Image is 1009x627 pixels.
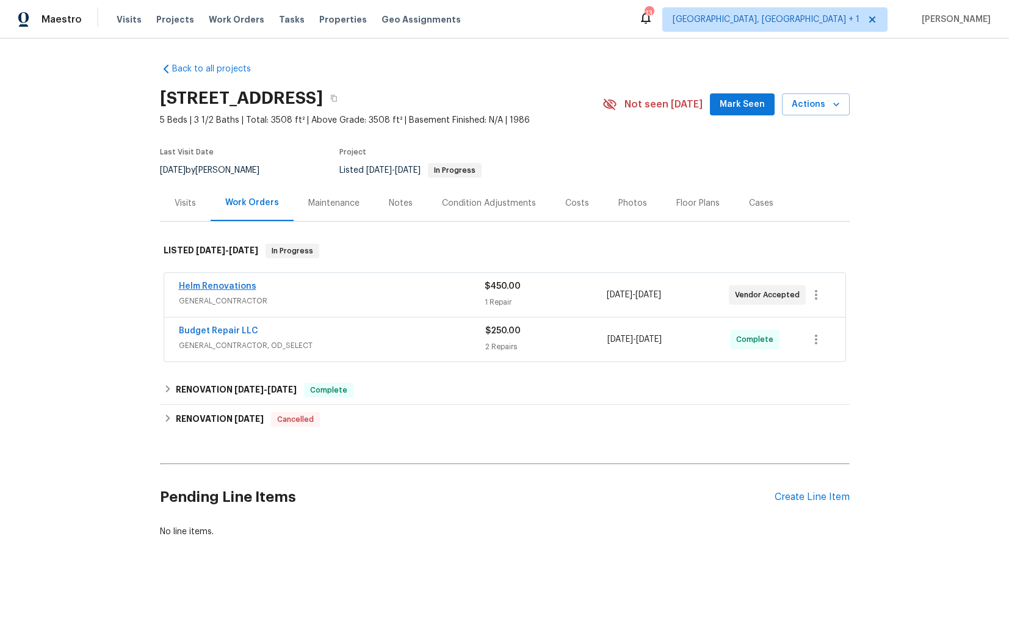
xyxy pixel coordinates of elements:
[645,7,653,20] div: 13
[267,245,318,257] span: In Progress
[442,197,536,209] div: Condition Adjustments
[179,327,258,335] a: Budget Repair LLC
[164,244,258,258] h6: LISTED
[735,289,805,301] span: Vendor Accepted
[179,295,485,307] span: GENERAL_CONTRACTOR
[160,526,850,538] div: No line items.
[160,63,277,75] a: Back to all projects
[160,166,186,175] span: [DATE]
[618,197,647,209] div: Photos
[782,93,850,116] button: Actions
[160,114,602,126] span: 5 Beds | 3 1/2 Baths | Total: 3508 ft² | Above Grade: 3508 ft² | Basement Finished: N/A | 1986
[736,333,778,346] span: Complete
[485,341,608,353] div: 2 Repairs
[565,197,589,209] div: Costs
[635,291,661,299] span: [DATE]
[319,13,367,26] span: Properties
[339,166,482,175] span: Listed
[160,231,850,270] div: LISTED [DATE]-[DATE]In Progress
[160,375,850,405] div: RENOVATION [DATE]-[DATE]Complete
[229,246,258,255] span: [DATE]
[485,282,521,291] span: $450.00
[673,13,859,26] span: [GEOGRAPHIC_DATA], [GEOGRAPHIC_DATA] + 1
[160,92,323,104] h2: [STREET_ADDRESS]
[179,282,256,291] a: Helm Renovations
[485,327,521,335] span: $250.00
[917,13,991,26] span: [PERSON_NAME]
[234,385,297,394] span: -
[429,167,480,174] span: In Progress
[156,13,194,26] span: Projects
[366,166,392,175] span: [DATE]
[225,197,279,209] div: Work Orders
[624,98,703,111] span: Not seen [DATE]
[607,291,632,299] span: [DATE]
[676,197,720,209] div: Floor Plans
[339,148,366,156] span: Project
[160,405,850,434] div: RENOVATION [DATE]Cancelled
[720,97,765,112] span: Mark Seen
[160,163,274,178] div: by [PERSON_NAME]
[775,491,850,503] div: Create Line Item
[366,166,421,175] span: -
[176,412,264,427] h6: RENOVATION
[305,384,352,396] span: Complete
[308,197,360,209] div: Maintenance
[382,13,461,26] span: Geo Assignments
[196,246,258,255] span: -
[792,97,840,112] span: Actions
[389,197,413,209] div: Notes
[485,296,607,308] div: 1 Repair
[42,13,82,26] span: Maestro
[272,413,319,426] span: Cancelled
[636,335,662,344] span: [DATE]
[176,383,297,397] h6: RENOVATION
[234,415,264,423] span: [DATE]
[710,93,775,116] button: Mark Seen
[267,385,297,394] span: [DATE]
[607,333,662,346] span: -
[117,13,142,26] span: Visits
[607,289,661,301] span: -
[160,469,775,526] h2: Pending Line Items
[395,166,421,175] span: [DATE]
[234,385,264,394] span: [DATE]
[175,197,196,209] div: Visits
[196,246,225,255] span: [DATE]
[607,335,633,344] span: [DATE]
[279,15,305,24] span: Tasks
[323,87,345,109] button: Copy Address
[160,148,214,156] span: Last Visit Date
[749,197,773,209] div: Cases
[209,13,264,26] span: Work Orders
[179,339,485,352] span: GENERAL_CONTRACTOR, OD_SELECT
